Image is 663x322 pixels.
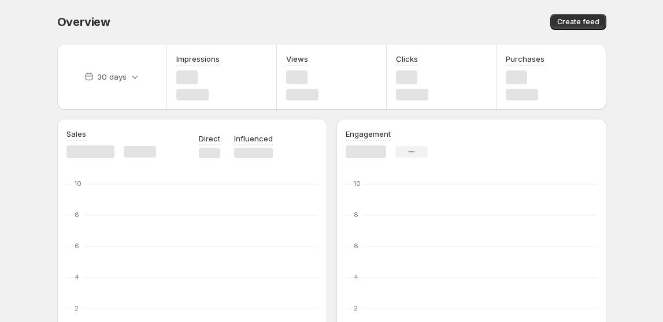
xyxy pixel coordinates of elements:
h3: Purchases [506,53,545,65]
text: 4 [354,273,358,281]
text: 8 [354,211,358,219]
button: Create feed [550,14,606,30]
p: Influenced [234,133,273,144]
h3: Views [286,53,308,65]
text: 2 [354,304,358,312]
text: 10 [354,179,361,188]
h3: Sales [66,128,86,140]
p: 30 days [97,71,127,83]
h3: Clicks [396,53,418,65]
span: Overview [57,15,110,29]
h3: Impressions [176,53,220,65]
text: 6 [354,242,358,250]
span: Create feed [557,17,599,27]
text: 6 [75,242,79,250]
p: Direct [199,133,220,144]
text: 10 [75,179,82,188]
h3: Engagement [346,128,391,140]
text: 4 [75,273,79,281]
text: 8 [75,211,79,219]
text: 2 [75,304,79,312]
